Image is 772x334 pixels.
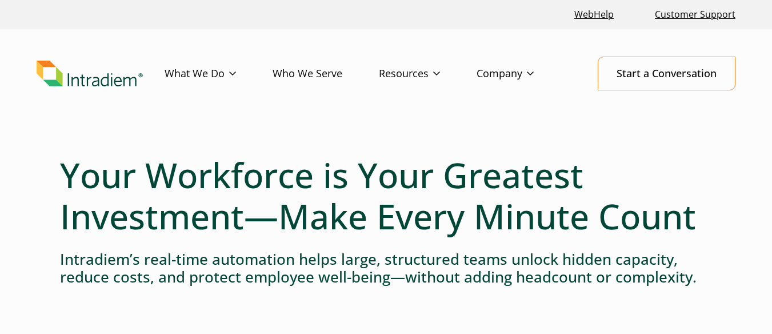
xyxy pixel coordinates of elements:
a: Company [477,57,570,90]
a: Start a Conversation [598,57,735,90]
img: Intradiem [37,61,143,87]
a: Resources [379,57,477,90]
h4: Intradiem’s real-time automation helps large, structured teams unlock hidden capacity, reduce cos... [60,250,712,286]
a: What We Do [165,57,273,90]
a: Who We Serve [273,57,379,90]
h1: Your Workforce is Your Greatest Investment—Make Every Minute Count [60,154,712,237]
a: Link to homepage of Intradiem [37,61,165,87]
a: Customer Support [650,2,740,27]
a: Link opens in a new window [570,2,618,27]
